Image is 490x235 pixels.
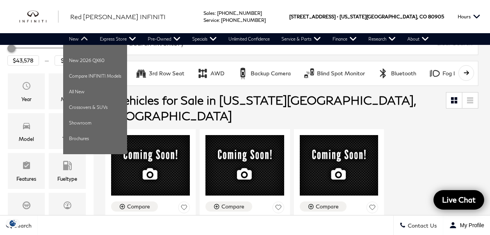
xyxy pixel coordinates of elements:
[49,73,86,109] div: MakeMake
[442,70,469,77] div: Fog Lights
[7,55,39,66] input: Minimum
[327,33,363,45] a: Finance
[57,174,77,183] div: Fueltype
[105,93,416,123] span: 3 Vehicles for Sale in [US_STATE][GEOGRAPHIC_DATA], [GEOGRAPHIC_DATA]
[12,214,41,223] div: Transmission
[8,113,45,149] div: ModelModel
[233,65,295,82] button: Backup CameraBackup Camera
[49,153,86,189] div: FueltypeFueltype
[12,222,32,229] span: Search
[300,201,347,212] button: Compare Vehicle
[429,68,440,79] div: Fog Lights
[373,65,421,82] button: BluetoothBluetooth
[22,119,31,135] span: Model
[131,65,189,82] button: 3rd Row Seat3rd Row Seat
[22,159,31,174] span: Features
[438,195,479,205] span: Live Chat
[193,65,229,82] button: AWDAWD
[377,68,389,79] div: Bluetooth
[272,201,284,216] button: Save Vehicle
[49,113,86,149] div: TrimTrim
[70,12,166,21] a: Red [PERSON_NAME] INFINITI
[63,119,72,135] span: Trim
[215,10,216,16] span: :
[402,33,435,45] a: About
[63,115,127,131] a: Showroom
[433,190,484,210] a: Live Chat
[8,153,45,189] div: FeaturesFeatures
[458,65,474,81] button: scroll right
[276,33,327,45] a: Service & Parts
[8,193,45,229] div: TransmissionTransmission
[127,203,150,210] div: Compare
[94,33,142,45] a: Express Store
[22,199,31,214] span: Transmission
[211,70,225,77] div: AWD
[317,70,365,77] div: Blind Spot Monitor
[49,193,86,229] div: MileageMileage
[300,135,379,196] img: 2025 INFINITI QX60 LUXE
[425,65,474,82] button: Fog LightsFog Lights
[7,42,86,66] div: Price
[178,201,190,216] button: Save Vehicle
[203,10,215,16] span: Sales
[316,203,339,210] div: Compare
[70,13,166,20] span: Red [PERSON_NAME] INFINITI
[205,201,252,212] button: Compare Vehicle
[55,55,86,66] input: Maximum
[391,70,416,77] div: Bluetooth
[62,135,73,143] div: Trim
[22,79,31,95] span: Year
[63,53,127,68] a: New 2026 QX60
[111,135,190,196] img: 2024 INFINITI QX50 SPORT
[406,222,437,229] span: Contact Us
[289,14,444,20] a: [STREET_ADDRESS] • [US_STATE][GEOGRAPHIC_DATA], CO 80905
[186,33,223,45] a: Specials
[19,11,58,23] img: INFINITI
[61,95,74,103] div: Make
[63,79,72,95] span: Make
[205,135,284,196] img: 2025 INFINITI QX60 PURE
[16,174,36,183] div: Features
[8,73,45,109] div: YearYear
[63,33,435,45] nav: Main Navigation
[251,70,291,77] div: Backup Camera
[203,17,219,23] span: Service
[19,135,34,143] div: Model
[457,222,484,228] span: My Profile
[19,11,58,23] a: infiniti
[135,68,147,79] div: 3rd Row Seat
[197,68,209,79] div: AWD
[4,219,22,227] img: Opt-Out Icon
[63,131,127,146] a: Brochures
[63,33,94,45] a: New
[4,219,22,227] section: Click to Open Cookie Consent Modal
[63,159,72,174] span: Fueltype
[237,68,249,79] div: Backup Camera
[111,201,158,212] button: Compare Vehicle
[219,17,220,23] span: :
[63,199,72,214] span: Mileage
[142,33,186,45] a: Pre-Owned
[58,214,77,223] div: Mileage
[363,33,402,45] a: Research
[149,70,184,77] div: 3rd Row Seat
[63,84,127,100] a: All New
[217,10,262,16] a: [PHONE_NUMBER]
[299,65,369,82] button: Blind Spot MonitorBlind Spot Monitor
[221,203,244,210] div: Compare
[221,17,266,23] a: [PHONE_NUMBER]
[303,68,315,79] div: Blind Spot Monitor
[21,95,32,103] div: Year
[63,68,127,84] a: Compare INFINITI Models
[7,45,15,52] div: Minimum Price
[366,201,378,216] button: Save Vehicle
[443,215,490,235] button: Open user profile menu
[223,33,276,45] a: Unlimited Confidence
